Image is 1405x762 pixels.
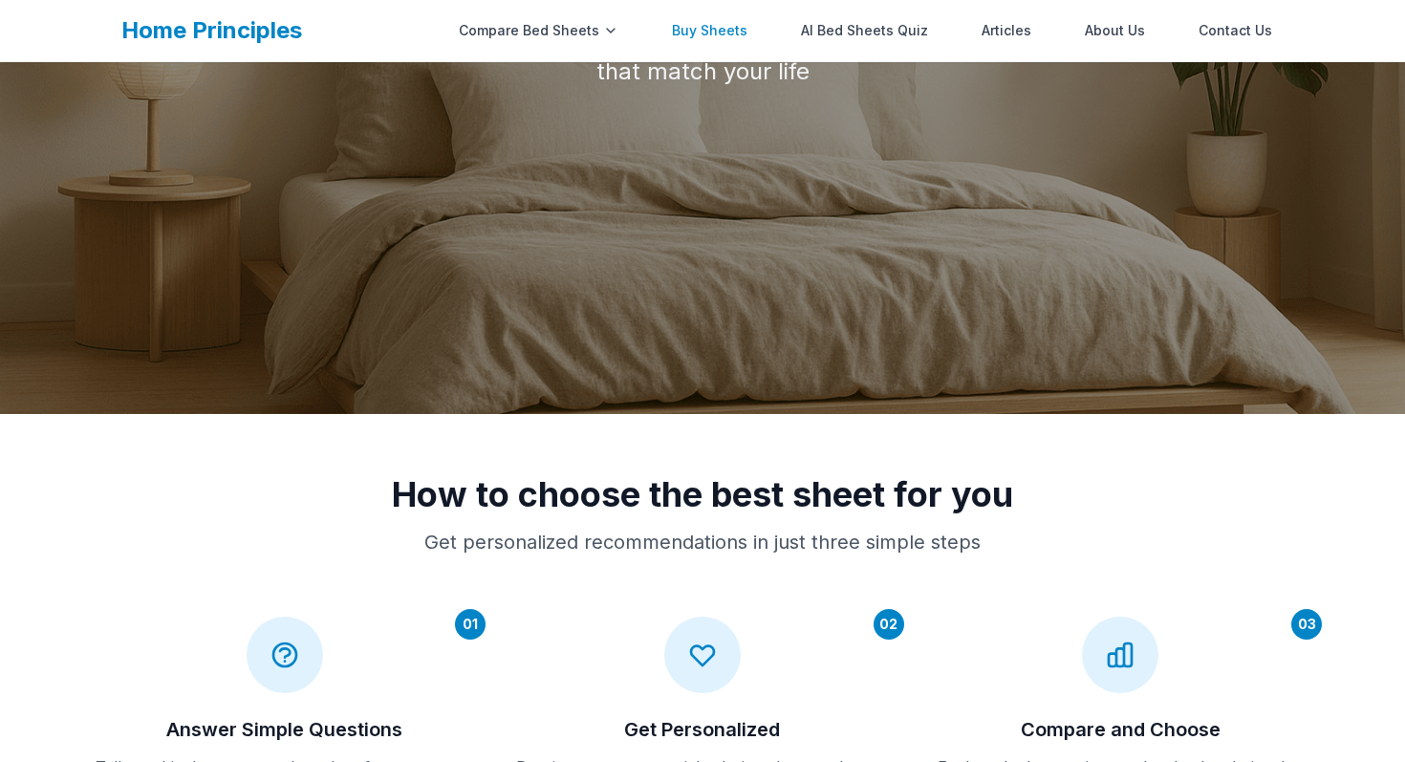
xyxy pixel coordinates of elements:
[874,609,904,640] div: 02
[1187,11,1284,50] a: Contact Us
[789,11,940,50] a: AI Bed Sheets Quiz
[1073,11,1156,50] a: About Us
[335,529,1070,555] p: Get personalized recommendations in just three simple steps
[91,716,478,743] h3: Answer Simple Questions
[1291,609,1322,640] div: 03
[447,11,630,50] div: Compare Bed Sheets
[121,16,302,44] a: Home Principles
[927,716,1314,743] h3: Compare and Choose
[970,11,1043,50] a: Articles
[455,609,486,640] div: 01
[508,716,896,743] h3: Get Personalized
[660,11,759,50] a: Buy Sheets
[91,475,1314,513] h2: How to choose the best sheet for you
